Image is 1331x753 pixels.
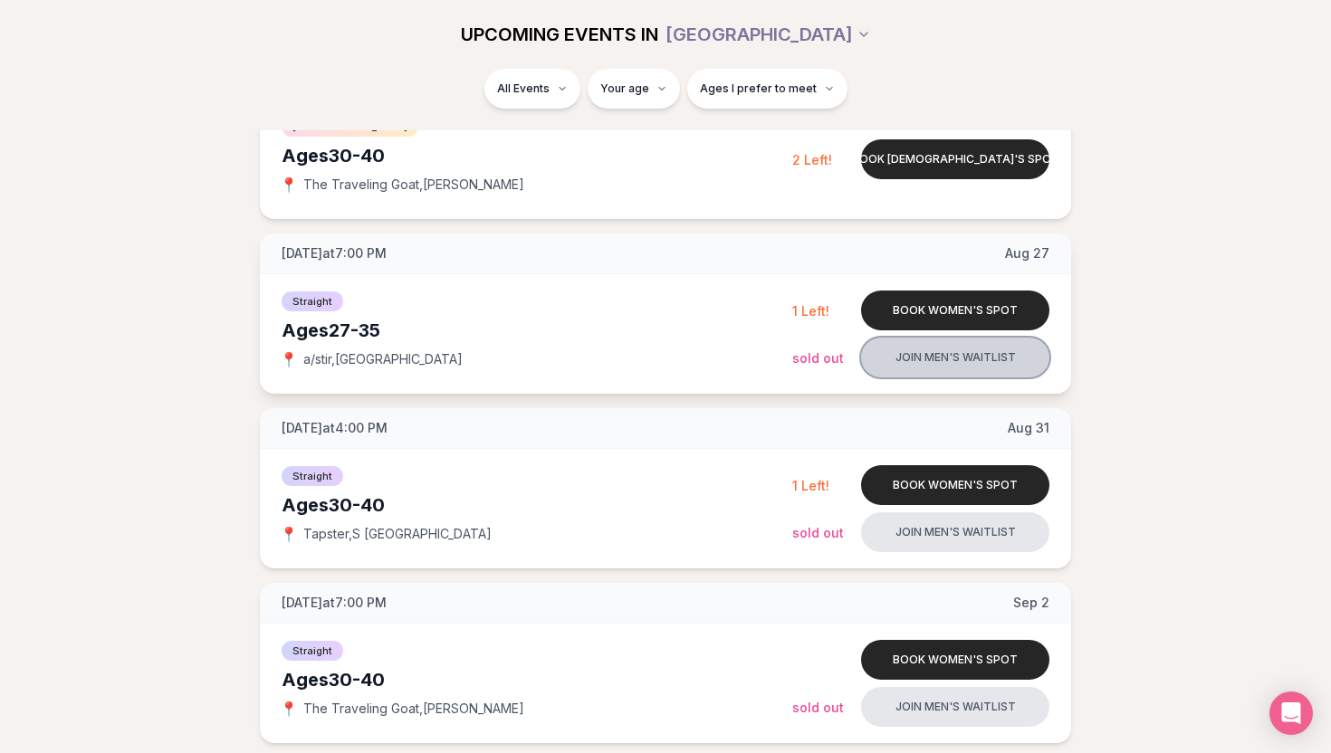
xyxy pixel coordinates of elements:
span: 📍 [282,527,296,541]
div: Open Intercom Messenger [1269,691,1313,735]
button: Book women's spot [861,640,1049,680]
span: 1 Left! [792,303,829,319]
span: 2 Left! [792,152,832,167]
span: Straight [282,466,343,486]
span: UPCOMING EVENTS IN [461,22,658,47]
button: Join men's waitlist [861,687,1049,727]
span: Sold Out [792,525,844,540]
span: Your age [600,81,649,96]
span: 📍 [282,177,296,192]
button: Your age [588,69,680,109]
div: Ages 30-40 [282,492,792,518]
span: Straight [282,291,343,311]
button: Book women's spot [861,465,1049,505]
span: Tapster , S [GEOGRAPHIC_DATA] [303,525,492,543]
button: All Events [484,69,580,109]
span: Ages I prefer to meet [700,81,817,96]
span: a/stir , [GEOGRAPHIC_DATA] [303,350,463,368]
span: All Events [497,81,550,96]
span: Sold Out [792,700,844,715]
span: [DATE] at 7:00 PM [282,244,387,262]
span: [DATE] at 7:00 PM [282,594,387,612]
div: Ages 30-40 [282,143,792,168]
span: 📍 [282,352,296,367]
button: Book women's spot [861,291,1049,330]
span: Straight [282,641,343,661]
div: Ages 30-40 [282,667,792,692]
span: The Traveling Goat , [PERSON_NAME] [303,700,524,718]
span: Aug 31 [1008,419,1049,437]
span: [DATE] at 4:00 PM [282,419,388,437]
span: Aug 27 [1005,244,1049,262]
button: Join men's waitlist [861,338,1049,377]
span: Sep 2 [1013,594,1049,612]
button: Book [DEMOGRAPHIC_DATA]'s spot [861,139,1049,179]
button: Ages I prefer to meet [687,69,847,109]
div: Ages 27-35 [282,318,792,343]
span: 📍 [282,701,296,716]
span: The Traveling Goat , [PERSON_NAME] [303,176,524,194]
span: 1 Left! [792,478,829,493]
button: [GEOGRAPHIC_DATA] [665,14,871,54]
span: Sold Out [792,350,844,366]
button: Join men's waitlist [861,512,1049,552]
